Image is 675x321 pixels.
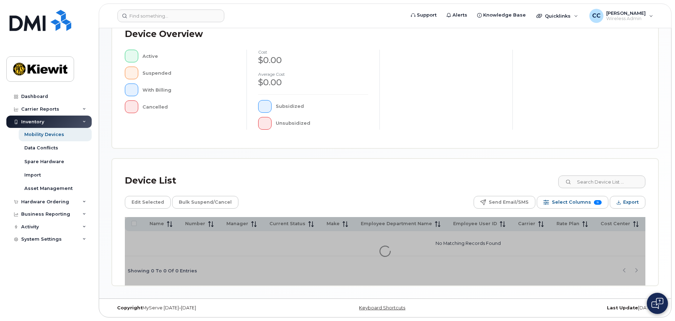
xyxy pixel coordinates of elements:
a: Alerts [442,8,472,22]
img: Open chat [651,298,663,309]
span: Support [417,12,437,19]
span: Select Columns [552,197,591,208]
h4: Average cost [258,72,368,76]
div: Device List [125,172,176,190]
div: Unsubsidized [276,117,369,130]
button: Bulk Suspend/Cancel [172,196,238,209]
div: Cancelled [142,100,236,113]
span: 11 [594,200,602,205]
span: Quicklinks [545,13,571,19]
span: Alerts [452,12,467,19]
span: Send Email/SMS [489,197,529,208]
strong: Copyright [117,305,142,310]
a: Support [406,8,442,22]
div: $0.00 [258,54,368,66]
div: Active [142,50,236,62]
button: Select Columns 11 [537,196,608,209]
div: Quicklinks [531,9,583,23]
input: Search Device List ... [558,175,645,188]
div: [DATE] [476,305,658,311]
div: With Billing [142,84,236,96]
button: Send Email/SMS [474,196,535,209]
div: $0.00 [258,76,368,88]
a: Keyboard Shortcuts [359,305,405,310]
div: Device Overview [125,25,203,43]
div: Caleb Chapman [584,9,658,23]
span: Bulk Suspend/Cancel [179,197,232,208]
div: MyServe [DATE]–[DATE] [112,305,294,311]
input: Find something... [117,10,224,22]
span: Edit Selected [132,197,164,208]
button: Edit Selected [125,196,171,209]
button: Export [610,196,645,209]
strong: Last Update [607,305,638,310]
span: CC [592,12,601,20]
span: [PERSON_NAME] [606,10,646,16]
span: Export [623,197,639,208]
span: Knowledge Base [483,12,526,19]
a: Knowledge Base [472,8,531,22]
h4: cost [258,50,368,54]
div: Subsidized [276,100,369,113]
div: Suspended [142,67,236,79]
span: Wireless Admin [606,16,646,21]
